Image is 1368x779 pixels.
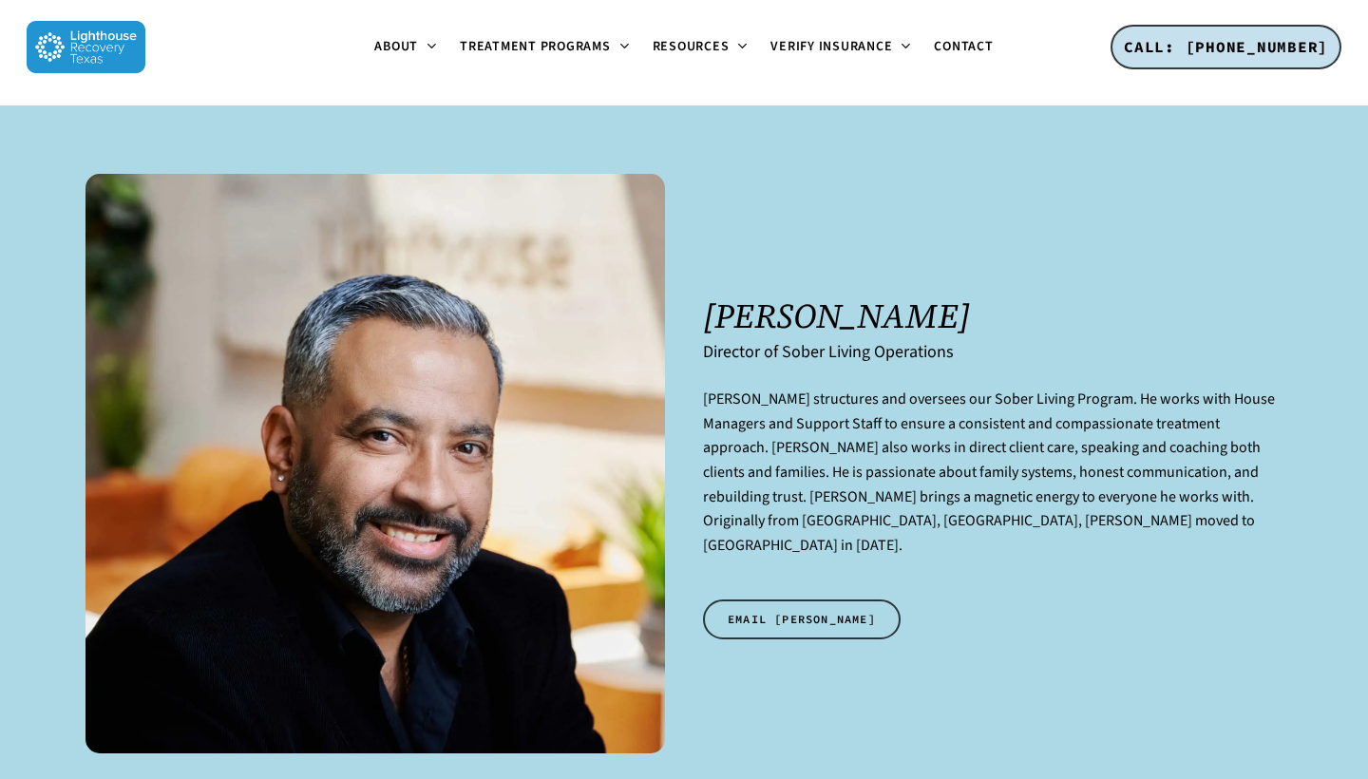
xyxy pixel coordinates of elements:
[703,296,1282,335] h1: [PERSON_NAME]
[653,37,730,56] span: Resources
[770,37,892,56] span: Verify Insurance
[1124,37,1328,56] span: CALL: [PHONE_NUMBER]
[934,37,993,56] span: Contact
[27,21,145,73] img: Lighthouse Recovery Texas
[363,40,448,55] a: About
[703,342,1282,362] h6: Director of Sober Living Operations
[374,37,418,56] span: About
[759,40,922,55] a: Verify Insurance
[728,610,876,629] span: EMAIL [PERSON_NAME]
[703,599,901,639] a: EMAIL [PERSON_NAME]
[641,40,760,55] a: Resources
[922,40,1004,54] a: Contact
[460,37,611,56] span: Treatment Programs
[703,388,1282,580] p: [PERSON_NAME] structures and oversees our Sober Living Program. He works with House Managers and ...
[1111,25,1341,70] a: CALL: [PHONE_NUMBER]
[448,40,641,55] a: Treatment Programs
